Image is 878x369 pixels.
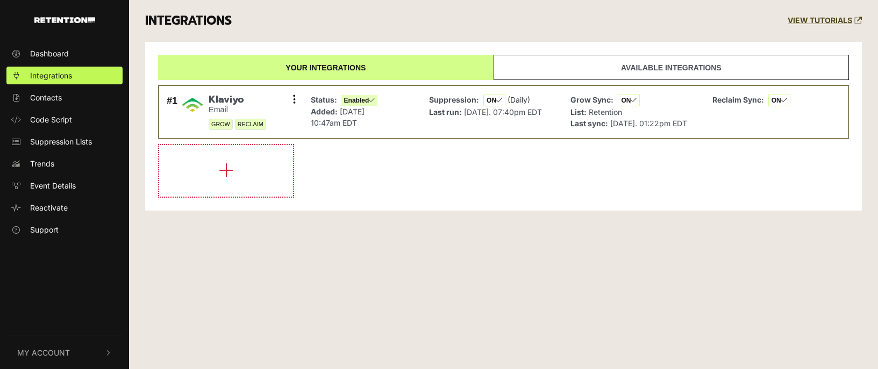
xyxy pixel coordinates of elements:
[6,45,123,62] a: Dashboard
[494,55,849,80] a: Available integrations
[17,347,70,358] span: My Account
[788,16,862,25] a: VIEW TUTORIALS
[311,95,337,104] strong: Status:
[34,17,95,23] img: Retention.com
[182,94,203,115] img: Klaviyo
[6,133,123,150] a: Suppression Lists
[30,70,72,81] span: Integrations
[712,95,764,104] strong: Reclaim Sync:
[30,180,76,191] span: Event Details
[209,105,266,114] small: Email
[483,95,505,106] span: ON
[429,107,462,117] strong: Last run:
[30,158,54,169] span: Trends
[311,107,365,127] span: [DATE] 10:47am EDT
[6,336,123,369] button: My Account
[464,107,542,117] span: [DATE]. 07:40pm EDT
[30,224,59,235] span: Support
[209,119,233,130] span: GROW
[158,55,494,80] a: Your integrations
[145,13,232,28] h3: INTEGRATIONS
[30,92,62,103] span: Contacts
[6,89,123,106] a: Contacts
[6,177,123,194] a: Event Details
[341,95,378,106] span: Enabled
[6,67,123,84] a: Integrations
[768,95,790,106] span: ON
[610,119,687,128] span: [DATE]. 01:22pm EDT
[167,94,177,131] div: #1
[6,111,123,128] a: Code Script
[6,221,123,238] a: Support
[589,107,622,117] span: Retention
[570,119,608,128] strong: Last sync:
[570,95,613,104] strong: Grow Sync:
[508,95,530,104] span: (Daily)
[235,119,266,130] span: RECLAIM
[570,107,587,117] strong: List:
[209,94,266,106] span: Klaviyo
[618,95,640,106] span: ON
[30,136,92,147] span: Suppression Lists
[30,48,69,59] span: Dashboard
[30,202,68,213] span: Reactivate
[429,95,479,104] strong: Suppression:
[6,155,123,172] a: Trends
[6,199,123,216] a: Reactivate
[30,114,72,125] span: Code Script
[311,107,338,116] strong: Added:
